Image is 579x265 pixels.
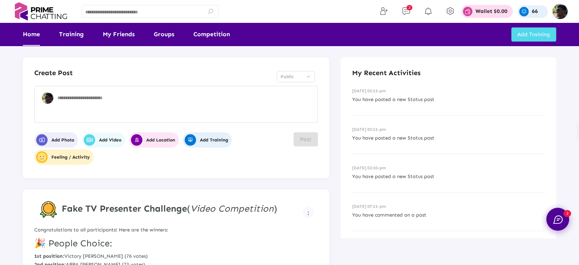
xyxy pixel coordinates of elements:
[277,71,315,82] mat-select: Select Privacy
[517,31,550,38] span: Add Training
[281,74,294,79] span: Public
[37,153,46,162] img: user-profile
[352,165,545,170] h6: [DATE] 02:10-pm
[62,203,277,214] h4: ( )
[34,238,318,249] h4: 🎉 People Choice:
[36,134,74,146] span: Add Photo
[352,95,545,104] p: You have posted a new Status post
[352,211,545,219] p: You have commented on a post
[553,215,563,224] img: chat.svg
[475,9,507,14] p: Wallet $0.00
[185,134,228,146] span: Add Training
[40,201,57,218] img: competition-badge.svg
[23,23,40,46] a: Home
[300,136,311,143] span: Post
[34,69,73,77] h4: Create Post
[190,203,274,214] i: Video Competition
[129,132,179,148] button: Add Location
[154,23,174,46] a: Groups
[352,127,545,132] h6: [DATE] 02:11-pm
[82,132,125,148] button: Add Video
[103,23,135,46] a: My Friends
[84,134,121,146] span: Add Video
[546,208,569,231] button: 2
[11,2,70,21] img: logo
[193,23,230,46] a: Competition
[352,69,545,77] h4: My Recent Activities
[563,210,571,217] span: 2
[352,88,545,93] h6: [DATE] 02:13-pm
[532,9,538,14] p: 66
[36,151,90,163] span: Feeling / Activity
[352,204,545,209] h6: [DATE] 07:11-pm
[308,211,309,215] img: more
[293,132,318,146] button: Post
[34,253,64,259] strong: 1st position:
[303,207,314,218] button: Example icon-button with a menu
[352,172,545,181] p: You have posted a new Status post
[34,149,94,165] button: user-profileFeeling / Activity
[407,5,412,10] span: 2
[34,252,318,260] li: Victory [PERSON_NAME] (76 votes)
[511,27,556,42] button: Add Training
[183,132,232,148] button: Add Training
[34,226,318,234] p: Congratulations to all participants! Here are the winners:
[59,23,84,46] a: Training
[552,4,568,19] img: img
[352,134,545,142] p: You have posted a new Status post
[62,203,187,214] strong: Fake TV Presenter Challenge
[34,132,78,148] button: Add Photo
[131,134,175,146] span: Add Location
[42,92,53,104] img: user-profile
